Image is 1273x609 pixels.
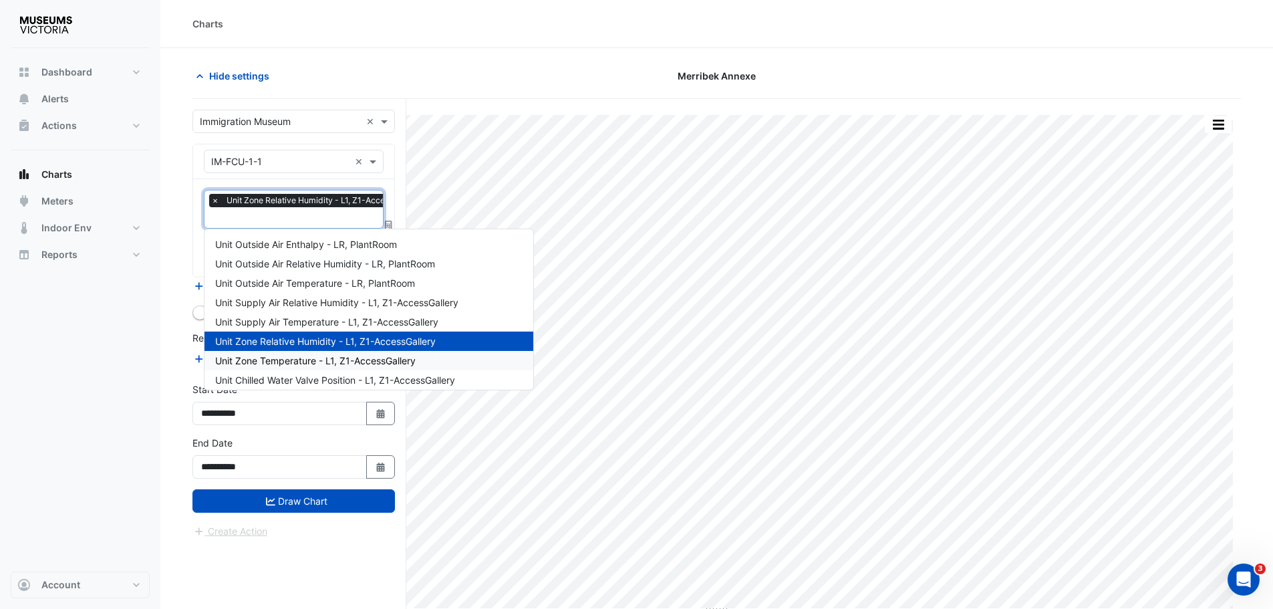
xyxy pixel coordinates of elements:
span: Unit Zone Relative Humidity - L1, Z1-AccessGallery [223,194,424,207]
button: Add Reference Line [192,351,292,366]
app-escalated-ticket-create-button: Please draw the charts first [192,525,268,536]
app-icon: Dashboard [17,66,31,79]
ng-dropdown-panel: Options list [204,229,534,390]
fa-icon: Select Date [375,408,387,419]
span: Merribek Annexe [678,69,756,83]
span: Unit Outside Air Temperature - LR, PlantRoom [215,277,415,289]
span: Choose Function [383,219,395,231]
app-icon: Reports [17,248,31,261]
span: Meters [41,195,74,208]
span: Unit Zone Temperature - L1, Z1-AccessGallery [215,355,416,366]
span: Indoor Env [41,221,92,235]
span: Charts [41,168,72,181]
label: End Date [192,436,233,450]
app-icon: Alerts [17,92,31,106]
span: Account [41,578,80,592]
span: Unit Supply Air Temperature - L1, Z1-AccessGallery [215,316,438,328]
span: Unit Chilled Water Valve Position - L1, Z1-AccessGallery [215,374,455,386]
button: Dashboard [11,59,150,86]
img: Company Logo [16,11,76,37]
span: Unit Zone Relative Humidity - L1, Z1-AccessGallery [215,336,436,347]
button: Meters [11,188,150,215]
span: Hide settings [209,69,269,83]
button: Add Equipment [192,278,273,293]
span: Reports [41,248,78,261]
span: Clear [366,114,378,128]
app-icon: Meters [17,195,31,208]
button: Draw Chart [192,489,395,513]
span: × [209,194,221,207]
app-icon: Actions [17,119,31,132]
app-icon: Charts [17,168,31,181]
label: Reference Lines [192,331,263,345]
div: Charts [192,17,223,31]
button: Account [11,572,150,598]
span: Unit Supply Air Relative Humidity - L1, Z1-AccessGallery [215,297,458,308]
span: Dashboard [41,66,92,79]
app-icon: Indoor Env [17,221,31,235]
iframe: Intercom live chat [1228,564,1260,596]
button: Charts [11,161,150,188]
fa-icon: Select Date [375,461,387,473]
span: Clear [355,154,366,168]
button: Hide settings [192,64,278,88]
button: Alerts [11,86,150,112]
label: Start Date [192,382,237,396]
button: Reports [11,241,150,268]
span: Alerts [41,92,69,106]
span: Unit Outside Air Relative Humidity - LR, PlantRoom [215,258,435,269]
span: Actions [41,119,77,132]
button: More Options [1205,116,1232,133]
button: Actions [11,112,150,139]
span: Unit Outside Air Enthalpy - LR, PlantRoom [215,239,397,250]
button: Indoor Env [11,215,150,241]
span: 3 [1255,564,1266,574]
